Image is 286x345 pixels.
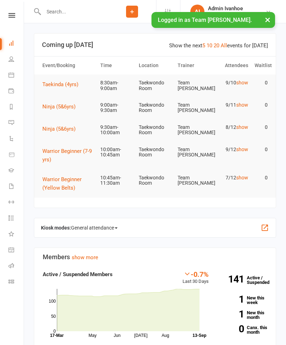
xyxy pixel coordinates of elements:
td: Taekwondo Room [136,119,174,141]
td: Taekwondo Room [136,141,174,163]
a: show [236,147,248,152]
td: 0 [251,141,271,158]
td: 9:00am-9:30am [97,97,136,119]
a: All [221,42,227,49]
td: Team [PERSON_NAME] [174,119,213,141]
div: Team [PERSON_NAME] [208,12,259,18]
th: Time [97,56,136,75]
th: Trainer [174,56,213,75]
td: 0 [251,75,271,91]
td: Taekwondo Room [136,169,174,192]
strong: 0 [219,324,244,334]
a: show [236,80,248,85]
span: Ninja (5&6yrs) [42,126,76,132]
a: show [236,124,248,130]
a: Class kiosk mode [8,274,24,290]
span: Logged in as Team [PERSON_NAME]. [158,17,252,23]
td: 9/12 [213,141,251,158]
th: Location [136,56,174,75]
button: × [261,12,274,27]
strong: 1 [219,309,244,319]
a: People [8,52,24,68]
td: 8:30am-9:00am [97,75,136,97]
a: 1New this month [219,310,268,320]
td: 7/12 [213,169,251,186]
a: Roll call kiosk mode [8,258,24,274]
strong: 141 [219,274,244,284]
strong: Kiosk modes: [41,225,71,231]
span: Taekinda (4yrs) [42,81,78,88]
span: General attendance [71,222,118,233]
a: Calendar [8,68,24,84]
td: 8/12 [213,119,251,136]
div: Admin Ivanhoe [208,5,259,12]
a: Product Sales [8,147,24,163]
td: Taekwondo Room [136,75,174,97]
a: 141Active / Suspended [216,270,273,290]
td: 9/10 [213,75,251,91]
a: 5 [202,42,205,49]
td: 10:45am-11:30am [97,169,136,192]
h3: Members [43,254,267,261]
button: Warrior Beginner (7-9 yrs) [42,147,94,164]
span: Warrior Beginner (7-9 yrs) [42,148,92,163]
a: 10 [207,42,212,49]
a: show [236,175,248,180]
td: Team [PERSON_NAME] [174,169,213,192]
button: Ninja (5&6yrs) [42,125,81,133]
th: Event/Booking [39,56,97,75]
div: Last 30 Days [183,270,209,285]
a: 0Canx. this month [219,325,268,334]
th: Attendees [213,56,251,75]
button: Taekinda (4yrs) [42,80,83,89]
td: 0 [251,119,271,136]
a: Payments [8,84,24,100]
a: 20 [214,42,219,49]
span: Ninja (5&6yrs) [42,103,76,110]
div: Show the next events for [DATE] [169,41,268,50]
td: Taekwondo Room [136,97,174,119]
a: What's New [8,227,24,243]
button: Warrior Beginner (Yellow Belts) [42,175,94,192]
a: show more [72,254,98,261]
td: 9/11 [213,97,251,113]
a: General attendance kiosk mode [8,243,24,258]
th: Waitlist [251,56,271,75]
td: 10:00am-10:45am [97,141,136,163]
h3: Coming up [DATE] [42,41,268,48]
div: -0.7% [183,270,209,278]
a: show [236,102,248,108]
div: AI [190,5,204,19]
a: Reports [8,100,24,115]
a: Dashboard [8,36,24,52]
input: Search... [41,7,108,17]
td: 9:30am-10:00am [97,119,136,141]
td: Team [PERSON_NAME] [174,75,213,97]
td: 0 [251,97,271,113]
span: Warrior Beginner (Yellow Belts) [42,176,82,191]
button: Ninja (5&6yrs) [42,102,81,111]
td: Team [PERSON_NAME] [174,97,213,119]
strong: 1 [219,295,244,304]
td: Team [PERSON_NAME] [174,141,213,163]
a: 1New this week [219,296,268,305]
strong: Active / Suspended Members [43,271,113,278]
td: 0 [251,169,271,186]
